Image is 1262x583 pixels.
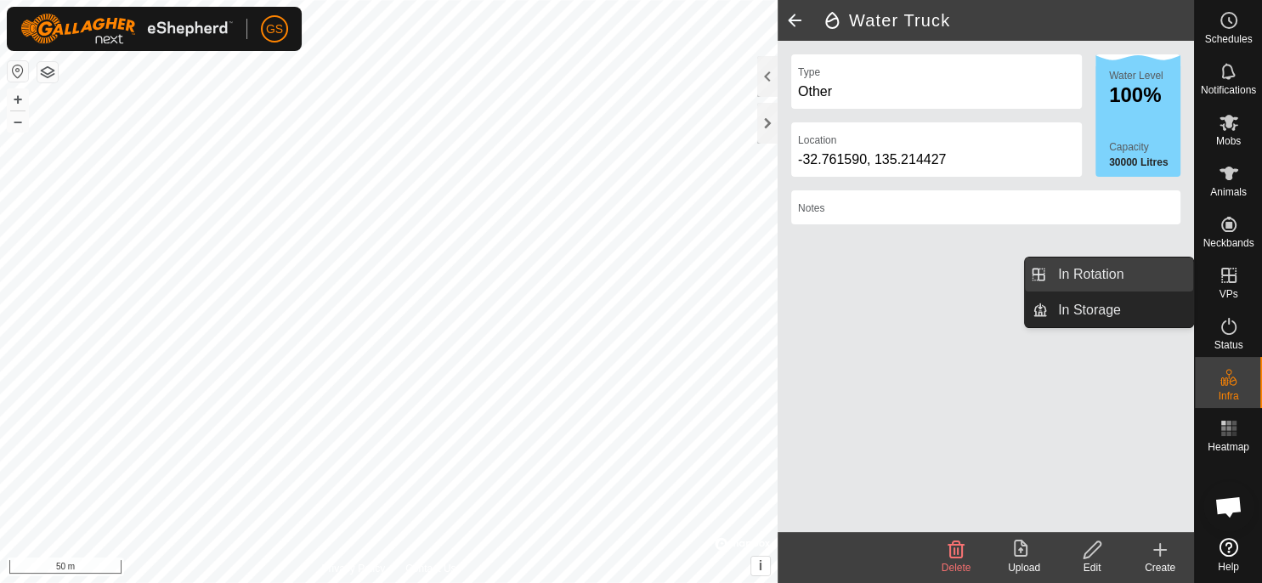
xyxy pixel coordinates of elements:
[990,560,1058,575] div: Upload
[266,20,283,38] span: GS
[822,10,1194,31] h2: Water Truck
[321,561,385,576] a: Privacy Policy
[1058,560,1126,575] div: Edit
[405,561,456,576] a: Contact Us
[1109,155,1180,170] label: 30000 Litres
[1025,293,1193,327] li: In Storage
[798,150,1075,170] div: -32.761590, 135.214427
[798,82,1075,102] div: Other
[1109,85,1180,105] div: 100%
[1025,258,1193,291] li: In Rotation
[1218,562,1239,572] span: Help
[1219,289,1237,299] span: VPs
[1126,560,1194,575] div: Create
[1216,136,1241,146] span: Mobs
[1208,442,1249,452] span: Heatmap
[1195,531,1262,579] a: Help
[798,133,836,148] label: Location
[8,61,28,82] button: Reset Map
[942,562,971,574] span: Delete
[1058,300,1121,320] span: In Storage
[1109,70,1163,82] label: Water Level
[1210,187,1247,197] span: Animals
[1048,258,1193,291] a: In Rotation
[37,62,58,82] button: Map Layers
[8,89,28,110] button: +
[1214,340,1242,350] span: Status
[20,14,233,44] img: Gallagher Logo
[751,557,770,575] button: i
[1048,293,1193,327] a: In Storage
[1058,264,1123,285] span: In Rotation
[1204,34,1252,44] span: Schedules
[1109,139,1180,155] label: Capacity
[8,111,28,132] button: –
[1203,481,1254,532] div: Open chat
[759,558,762,573] span: i
[1201,85,1256,95] span: Notifications
[1218,391,1238,401] span: Infra
[1203,238,1254,248] span: Neckbands
[798,201,824,216] label: Notes
[798,65,820,80] label: Type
